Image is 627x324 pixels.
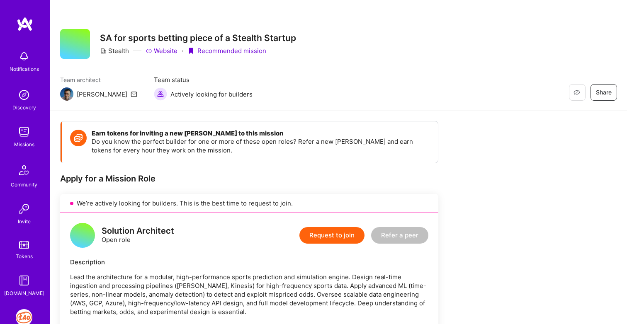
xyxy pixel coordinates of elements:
img: Invite [16,201,32,217]
div: Apply for a Mission Role [60,173,438,184]
div: Missions [14,140,34,149]
div: Invite [18,217,31,226]
img: bell [16,48,32,65]
div: [DOMAIN_NAME] [4,289,44,297]
img: discovery [16,87,32,103]
div: Notifications [10,65,39,73]
div: Community [11,180,37,189]
div: · [182,46,183,55]
img: logo [17,17,33,31]
img: Community [14,160,34,180]
img: Team Architect [60,87,73,101]
button: Share [591,84,617,101]
p: Do you know the perfect builder for one or more of these open roles? Refer a new [PERSON_NAME] an... [92,137,430,155]
div: Solution Architect [102,227,174,235]
div: Open role [102,227,174,244]
a: Website [146,46,177,55]
span: Team status [154,75,253,84]
span: Actively looking for builders [170,90,253,99]
img: Token icon [70,130,87,146]
i: icon EyeClosed [574,89,580,96]
h3: SA for sports betting piece of a Stealth Startup [100,33,296,43]
img: guide book [16,272,32,289]
div: Recommended mission [187,46,266,55]
h4: Earn tokens for inviting a new [PERSON_NAME] to this mission [92,130,430,137]
button: Request to join [299,227,365,244]
div: [PERSON_NAME] [77,90,127,99]
p: Lead the architecture for a modular, high-performance sports prediction and simulation engine. De... [70,273,428,316]
span: Share [596,88,612,97]
div: Stealth [100,46,129,55]
i: icon Mail [131,91,137,97]
img: Actively looking for builders [154,87,167,101]
button: Refer a peer [371,227,428,244]
div: We’re actively looking for builders. This is the best time to request to join. [60,194,438,213]
img: teamwork [16,123,32,140]
div: Description [70,258,428,266]
span: Team architect [60,75,137,84]
img: tokens [19,241,29,249]
div: Discovery [12,103,36,112]
i: icon PurpleRibbon [187,48,194,54]
i: icon CompanyGray [100,48,107,54]
div: Tokens [16,252,33,261]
